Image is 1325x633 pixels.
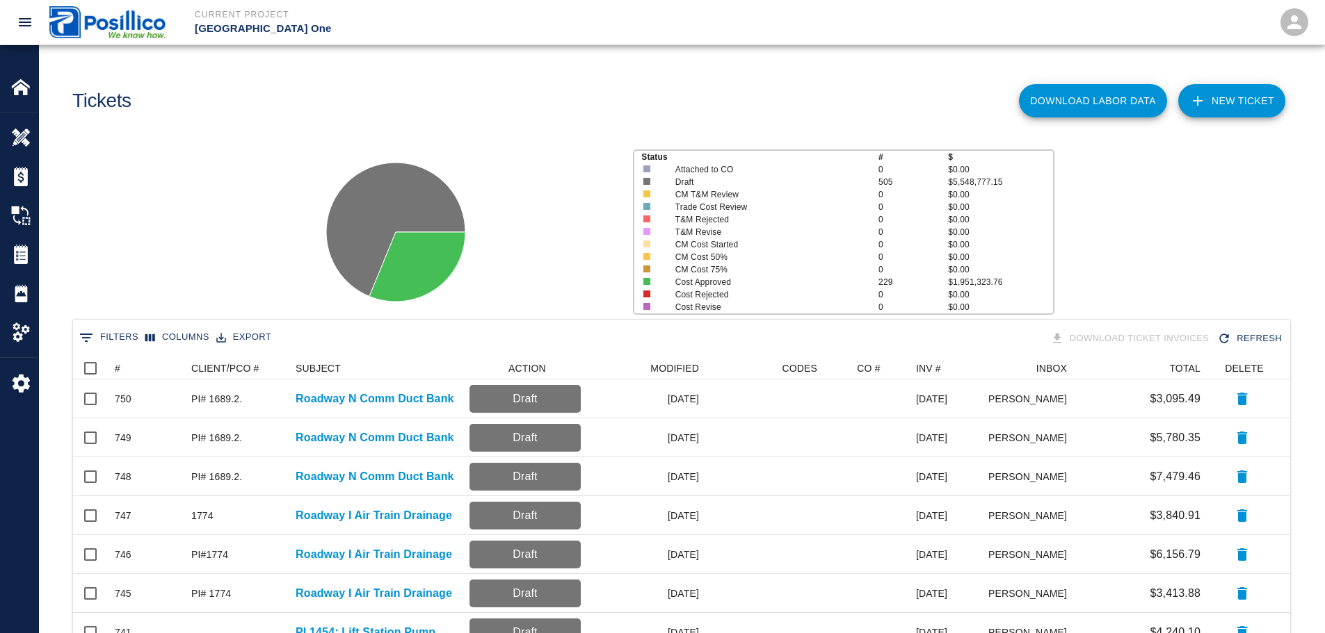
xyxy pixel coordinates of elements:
p: Draft [475,507,575,524]
p: $0.00 [948,163,1052,176]
p: CM Cost 75% [675,263,858,276]
div: CODES [782,357,817,379]
p: $5,548,777.15 [948,176,1052,188]
a: Roadway I Air Train Drainage [296,585,452,602]
p: $6,156.79 [1150,546,1200,563]
div: CO # [857,357,880,379]
button: Select columns [142,327,213,348]
div: [PERSON_NAME] [989,574,1074,613]
p: $3,413.88 [1150,585,1200,602]
div: [DATE] [588,574,706,613]
p: Status [641,151,878,163]
div: TOTAL [1169,357,1200,379]
p: Trade Cost Review [675,201,858,213]
p: 0 [878,238,948,251]
p: 0 [878,213,948,226]
div: CLIENT/PCO # [191,357,259,379]
p: 0 [878,251,948,263]
p: Draft [475,585,575,602]
p: 229 [878,276,948,288]
p: 0 [878,163,948,176]
div: [PERSON_NAME] [989,496,1074,535]
p: Attached to CO [675,163,858,176]
p: $0.00 [948,301,1052,313]
div: INV # [916,357,941,379]
a: Roadway N Comm Duct Bank [296,468,454,485]
p: CM T&M Review [675,188,858,201]
div: August 2025 [916,470,947,484]
p: 0 [878,201,948,213]
div: PI# 1689.2. [191,392,242,406]
p: T&M Rejected [675,213,858,226]
a: Roadway I Air Train Drainage [296,546,452,563]
div: PI# 1689.2. [191,431,242,445]
p: $0.00 [948,188,1052,201]
p: Current Project [195,8,738,21]
a: Roadway N Comm Duct Bank [296,429,454,446]
a: Roadway N Comm Duct Bank [296,391,454,407]
button: Export [213,327,275,348]
div: SUBJECT [296,357,341,379]
p: [GEOGRAPHIC_DATA] One [195,21,738,37]
div: Refresh the list [1214,327,1287,351]
p: 0 [878,226,948,238]
p: Draft [675,176,858,188]
div: PI#1774 [191,548,228,561]
p: 0 [878,263,948,276]
p: # [878,151,948,163]
div: MODIFIED [650,357,699,379]
p: 0 [878,288,948,301]
p: $0.00 [948,238,1052,251]
p: $3,840.91 [1150,507,1200,524]
a: Roadway I Air Train Drainage [296,507,452,524]
div: CLIENT/PCO # [184,357,289,379]
div: ACTION [463,357,588,379]
div: PI# 1689.2. [191,470,242,484]
p: 505 [878,176,948,188]
div: August 2025 [916,431,947,445]
h1: Tickets [72,90,131,113]
div: August 2025 [916,392,947,406]
p: T&M Revise [675,226,858,238]
p: Draft [475,468,575,485]
p: Cost Rejected [675,288,858,301]
p: Draft [475,546,575,563]
p: Draft [475,429,575,446]
div: DELETE [1225,357,1263,379]
div: 748 [115,470,131,484]
p: $0.00 [948,251,1052,263]
div: INBOX [1036,357,1067,379]
button: open drawer [8,6,42,39]
p: $0.00 [948,263,1052,276]
div: # [115,357,120,379]
p: $0.00 [948,213,1052,226]
div: [PERSON_NAME] [989,418,1074,457]
p: $0.00 [948,226,1052,238]
p: Cost Revise [675,301,858,313]
a: NEW TICKET [1178,84,1285,117]
iframe: Chat Widget [1255,566,1325,633]
div: [DATE] [588,496,706,535]
div: 1774 [191,509,214,523]
div: INV # [909,357,989,379]
div: Tickets download in groups of 15 [1047,327,1215,351]
img: Posillico Inc Sub [49,6,167,38]
p: $ [948,151,1052,163]
div: [DATE] [588,535,706,574]
p: Draft [475,391,575,407]
p: $3,095.49 [1150,391,1200,407]
div: [DATE] [588,457,706,496]
div: August 2025 [916,548,947,561]
p: CM Cost 50% [675,251,858,263]
div: ACTION [508,357,546,379]
p: $7,479.46 [1150,468,1200,485]
div: [DATE] [588,379,706,418]
div: [PERSON_NAME] [989,535,1074,574]
div: [DATE] [588,418,706,457]
div: [PERSON_NAME] [989,457,1074,496]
